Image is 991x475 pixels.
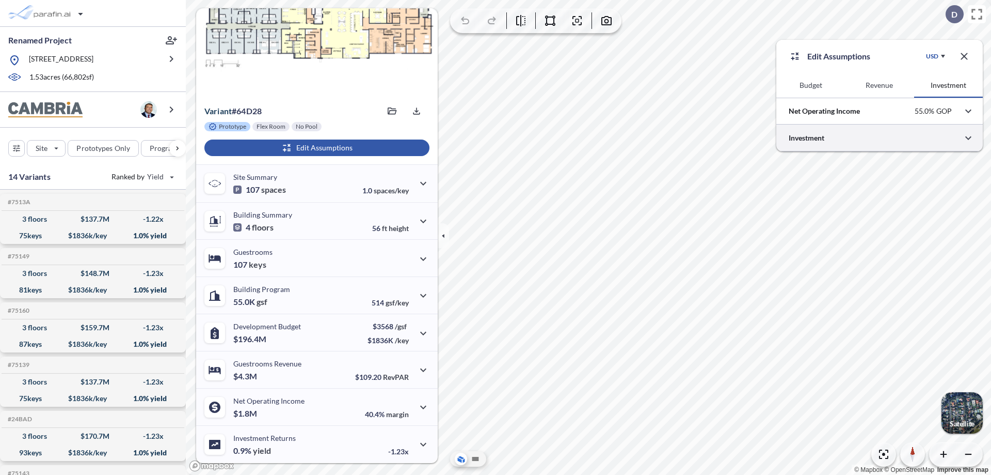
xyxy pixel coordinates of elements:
p: $1836K [367,336,409,345]
p: Net Operating Income [233,396,305,405]
span: /gsf [395,322,407,331]
p: Guestrooms Revenue [233,359,301,368]
p: 55.0K [233,297,267,307]
p: Prototypes Only [76,143,130,154]
img: BrandImage [8,102,83,118]
p: D [951,10,957,19]
a: Mapbox [854,466,883,473]
p: Renamed Project [8,35,72,46]
p: Development Budget [233,322,301,331]
p: 55.0% GOP [915,106,952,116]
p: # 64d28 [204,106,262,116]
p: Investment Returns [233,434,296,442]
a: OpenStreetMap [884,466,934,473]
p: $4.3M [233,371,259,381]
p: $196.4M [233,334,268,344]
p: 107 [233,185,286,195]
img: Switcher Image [941,392,983,434]
span: RevPAR [383,373,409,381]
span: gsf/key [386,298,409,307]
button: Aerial View [455,453,467,465]
p: Net Operating Income [789,106,860,116]
button: Site Plan [469,453,482,465]
p: Site [36,143,47,154]
span: height [389,224,409,233]
h5: Click to copy the code [6,361,29,369]
img: user logo [140,101,157,118]
p: 0.9% [233,446,271,456]
button: Investment [914,73,983,98]
h5: Click to copy the code [6,416,32,423]
button: Switcher ImageSatellite [941,392,983,434]
p: $109.20 [355,373,409,381]
span: keys [249,259,266,270]
p: 107 [233,259,266,270]
div: USD [926,52,938,60]
button: Budget [776,73,845,98]
p: 1.53 acres ( 66,802 sf) [29,72,94,83]
p: 514 [372,298,409,307]
p: Edit Assumptions [807,50,870,63]
span: spaces/key [374,186,409,195]
span: /key [395,336,409,345]
p: Building Program [233,285,290,294]
p: Building Summary [233,210,292,219]
p: 1.0 [362,186,409,195]
p: Program [150,143,179,154]
p: Site Summary [233,173,277,181]
span: yield [253,446,271,456]
a: Mapbox homepage [189,460,234,472]
p: Prototype [219,122,246,131]
h5: Click to copy the code [6,198,30,206]
h5: Click to copy the code [6,307,29,314]
p: $3568 [367,322,409,331]
p: 56 [372,224,409,233]
span: Yield [147,172,164,182]
button: Prototypes Only [68,140,139,157]
h5: Click to copy the code [6,253,29,260]
button: Edit Assumptions [204,140,429,156]
p: Guestrooms [233,248,273,256]
span: ft [382,224,387,233]
span: floors [252,222,274,233]
p: Flex Room [257,122,285,131]
span: Variant [204,106,232,116]
p: 14 Variants [8,171,51,183]
p: Satellite [950,420,974,428]
p: $1.8M [233,408,259,419]
button: Ranked by Yield [103,168,181,185]
p: -1.23x [388,447,409,456]
button: Revenue [845,73,914,98]
p: [STREET_ADDRESS] [29,54,93,67]
button: Site [27,140,66,157]
a: Improve this map [937,466,988,473]
span: spaces [261,185,286,195]
span: gsf [257,297,267,307]
span: margin [386,410,409,419]
p: No Pool [296,122,317,131]
p: 4 [233,222,274,233]
button: Program [141,140,197,157]
p: 40.4% [365,410,409,419]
